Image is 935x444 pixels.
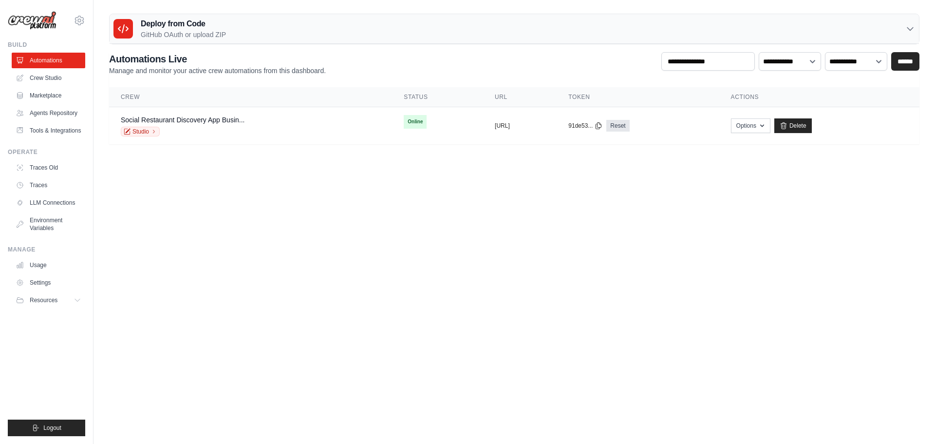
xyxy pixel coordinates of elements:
[12,88,85,103] a: Marketplace
[8,148,85,156] div: Operate
[392,87,483,107] th: Status
[30,296,57,304] span: Resources
[731,118,770,133] button: Options
[109,66,326,76] p: Manage and monitor your active crew automations from this dashboard.
[12,53,85,68] a: Automations
[483,87,557,107] th: URL
[557,87,719,107] th: Token
[719,87,919,107] th: Actions
[568,122,602,130] button: 91de53...
[12,123,85,138] a: Tools & Integrations
[141,18,226,30] h3: Deploy from Code
[141,30,226,39] p: GitHub OAuth or upload ZIP
[8,11,56,30] img: Logo
[8,41,85,49] div: Build
[43,424,61,432] span: Logout
[12,275,85,290] a: Settings
[121,127,160,136] a: Studio
[606,120,629,132] a: Reset
[8,246,85,253] div: Manage
[12,195,85,211] a: LLM Connections
[12,292,85,308] button: Resources
[404,115,427,129] span: Online
[109,87,392,107] th: Crew
[12,212,85,236] a: Environment Variables
[12,257,85,273] a: Usage
[109,52,326,66] h2: Automations Live
[774,118,812,133] a: Delete
[12,70,85,86] a: Crew Studio
[12,177,85,193] a: Traces
[12,160,85,175] a: Traces Old
[12,105,85,121] a: Agents Repository
[8,420,85,436] button: Logout
[121,116,244,124] a: Social Restaurant Discovery App Busin...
